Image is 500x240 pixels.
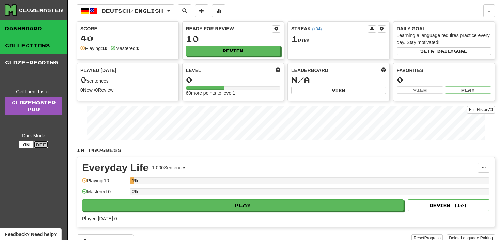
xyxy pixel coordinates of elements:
[291,25,368,32] div: Streak
[291,67,328,74] span: Leaderboard
[5,88,62,95] div: Get fluent faster.
[132,177,133,184] div: 1%
[397,76,491,84] div: 0
[77,4,174,17] button: Deutsch/English
[186,35,281,43] div: 10
[195,4,208,17] button: Add sentence to collection
[111,45,139,52] div: Mastered:
[77,147,495,154] p: In Progress
[82,188,126,199] div: Mastered: 0
[102,46,108,51] strong: 10
[291,35,386,44] div: Day
[178,4,191,17] button: Search sentences
[152,164,186,171] div: 1 000 Sentences
[445,86,491,94] button: Play
[80,25,175,32] div: Score
[397,25,491,32] div: Daily Goal
[397,47,491,55] button: Seta dailygoal
[33,141,48,148] button: Off
[5,231,57,238] span: Open feedback widget
[186,46,281,56] button: Review
[397,32,491,46] div: Learning a language requires practice every day. Stay motivated!
[186,76,281,84] div: 0
[5,132,62,139] div: Dark Mode
[291,75,310,85] span: N/A
[82,163,149,173] div: Everyday Life
[82,199,404,211] button: Play
[80,45,107,52] div: Playing:
[186,67,201,74] span: Level
[431,49,454,54] span: a daily
[80,76,175,85] div: sentences
[381,67,386,74] span: This week in points, UTC
[82,216,117,221] span: Played [DATE]: 0
[80,87,83,93] strong: 0
[95,87,98,93] strong: 0
[397,86,443,94] button: View
[80,87,175,93] div: New / Review
[80,75,87,85] span: 0
[137,46,140,51] strong: 0
[291,87,386,94] button: View
[212,4,225,17] button: More stats
[80,67,116,74] span: Played [DATE]
[467,106,495,114] button: Full History
[397,67,491,74] div: Favorites
[19,141,34,148] button: On
[276,67,280,74] span: Score more points to level up
[312,27,322,31] a: (+04)
[186,25,272,32] div: Ready for Review
[80,34,175,43] div: 40
[82,177,126,189] div: Playing: 10
[291,34,298,44] span: 1
[5,97,62,115] a: ClozemasterPro
[19,7,63,14] div: Clozemaster
[186,90,281,96] div: 60 more points to level 1
[102,8,163,14] span: Deutsch / English
[408,199,489,211] button: Review (10)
